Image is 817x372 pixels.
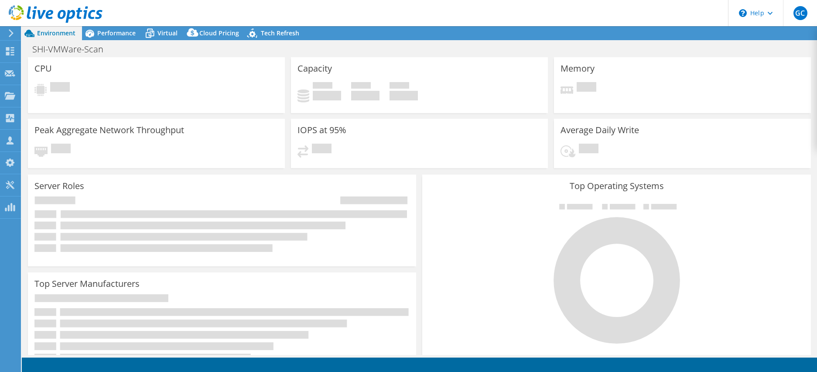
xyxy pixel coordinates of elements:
[97,29,136,37] span: Performance
[261,29,299,37] span: Tech Refresh
[37,29,75,37] span: Environment
[199,29,239,37] span: Cloud Pricing
[313,91,341,100] h4: 0 GiB
[157,29,178,37] span: Virtual
[793,6,807,20] span: GC
[579,144,598,155] span: Pending
[34,181,84,191] h3: Server Roles
[390,91,418,100] h4: 0 GiB
[577,82,596,94] span: Pending
[312,144,332,155] span: Pending
[390,82,409,91] span: Total
[28,45,117,54] h1: SHI-VMWare-Scan
[739,9,747,17] svg: \n
[351,82,371,91] span: Free
[429,181,804,191] h3: Top Operating Systems
[297,64,332,73] h3: Capacity
[50,82,70,94] span: Pending
[313,82,332,91] span: Used
[561,64,595,73] h3: Memory
[561,125,639,135] h3: Average Daily Write
[351,91,379,100] h4: 0 GiB
[297,125,346,135] h3: IOPS at 95%
[34,64,52,73] h3: CPU
[34,279,140,289] h3: Top Server Manufacturers
[34,125,184,135] h3: Peak Aggregate Network Throughput
[51,144,71,155] span: Pending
